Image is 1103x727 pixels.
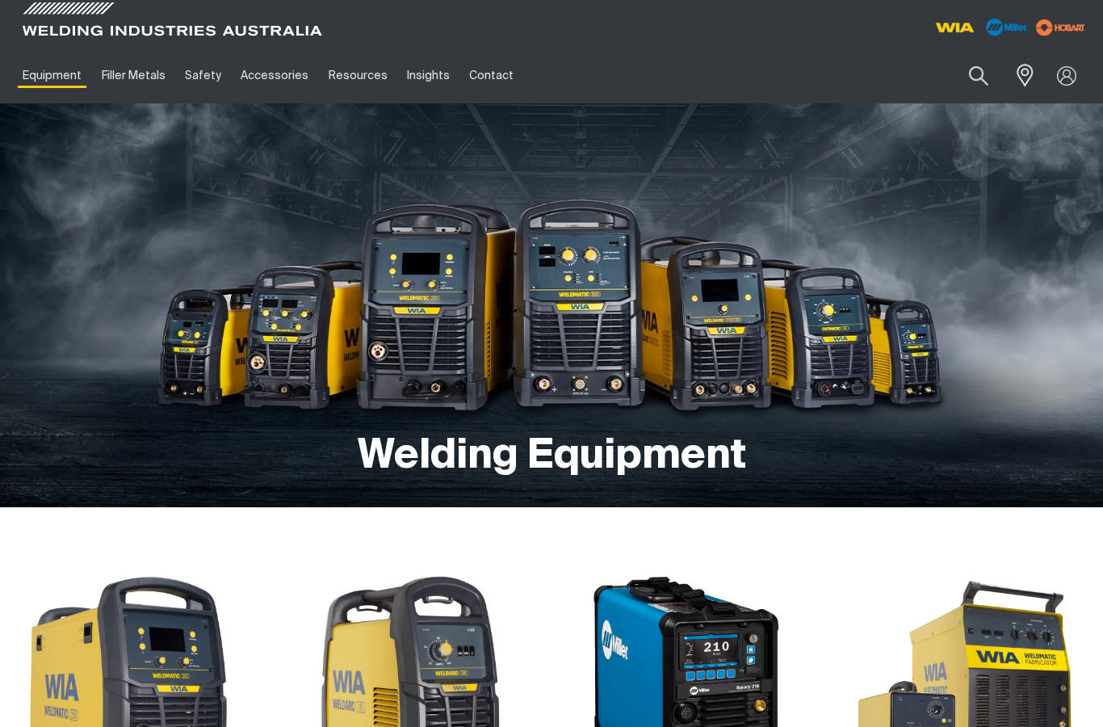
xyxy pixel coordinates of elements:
button: Search products [951,57,1006,95]
nav: Main [13,48,821,103]
h1: Welding Equipment [358,431,746,483]
a: Equipment [13,48,91,103]
input: Product name or item number... [931,57,1006,95]
a: Safety [175,48,231,103]
img: miller [1031,15,1090,40]
a: Filler Metals [91,48,174,103]
a: Resources [319,48,397,103]
a: Accessories [231,48,318,103]
a: Contact [459,48,523,103]
a: Insights [397,48,459,103]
